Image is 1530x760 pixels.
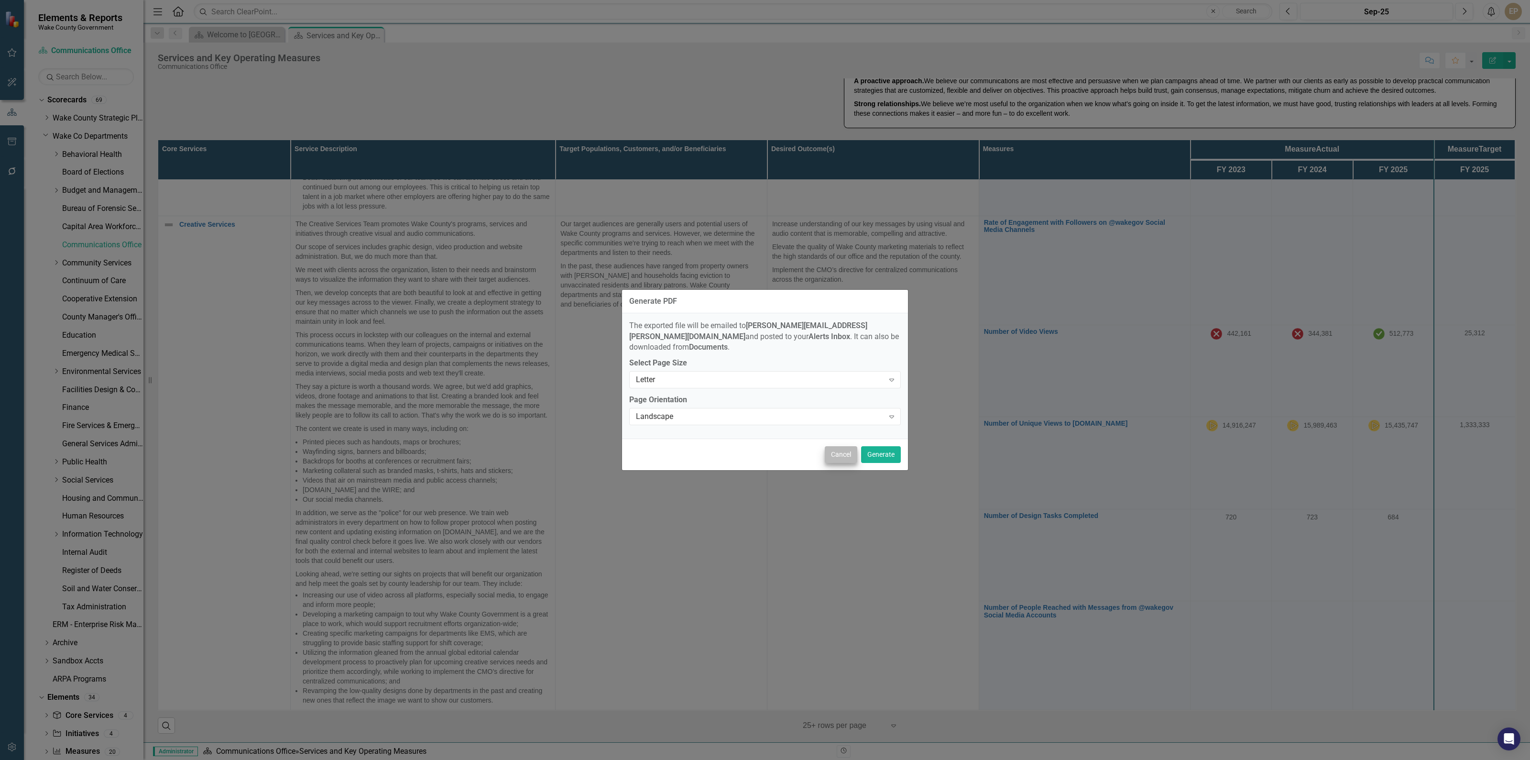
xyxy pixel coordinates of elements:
div: Open Intercom Messenger [1497,727,1520,750]
span: The exported file will be emailed to and posted to your . It can also be downloaded from . [629,321,899,352]
button: Generate [861,446,901,463]
label: Select Page Size [629,358,901,369]
strong: Documents [689,342,728,352]
label: Page Orientation [629,395,901,406]
div: Landscape [636,411,884,422]
div: Generate PDF [629,297,677,306]
div: Letter [636,374,884,386]
button: Cancel [825,446,857,463]
strong: [PERSON_NAME][EMAIL_ADDRESS][PERSON_NAME][DOMAIN_NAME] [629,321,867,341]
strong: Alerts Inbox [809,332,850,341]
